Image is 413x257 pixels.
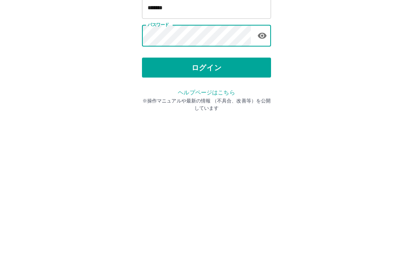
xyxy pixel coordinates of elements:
[180,51,233,66] h2: ログイン
[142,179,271,194] p: ※操作マニュアルや最新の情報 （不具合、改善等）を公開しています
[178,171,235,178] a: ヘルプページはこちら
[142,140,271,160] button: ログイン
[148,104,169,110] label: パスワード
[148,75,165,81] label: 社員番号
